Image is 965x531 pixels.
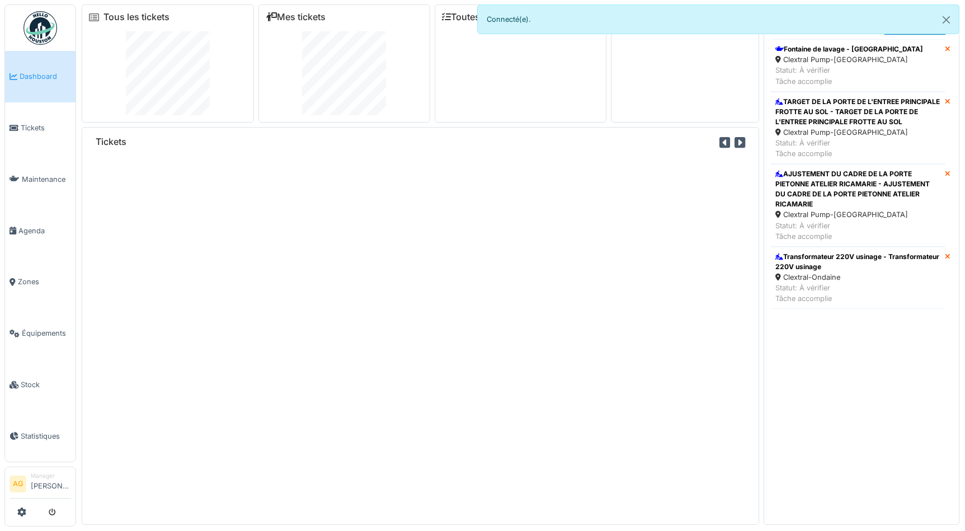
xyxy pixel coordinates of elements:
span: Agenda [18,225,71,236]
a: Fontaine de lavage - [GEOGRAPHIC_DATA] Clextral Pump-[GEOGRAPHIC_DATA] Statut: À vérifierTâche ac... [771,39,945,92]
img: Badge_color-CXgf-gQk.svg [23,11,57,45]
span: Dashboard [20,71,71,82]
div: TARGET DE LA PORTE DE L'ENTREE PRINCIPALE FROTTE AU SOL - TARGET DE LA PORTE DE L'ENTREE PRINCIPA... [775,97,940,127]
a: Tous les tickets [103,12,170,22]
div: Statut: À vérifier Tâche accomplie [775,283,940,304]
div: Transformateur 220V usinage - Transformateur 220V usinage [775,252,940,272]
span: Équipements [22,328,71,339]
a: Mes tickets [266,12,326,22]
div: Connecté(e). [477,4,960,34]
a: Dashboard [5,51,76,102]
div: Statut: À vérifier Tâche accomplie [775,220,940,242]
span: Stock [21,379,71,390]
h6: Tickets [96,137,126,147]
div: Statut: À vérifier Tâche accomplie [775,65,923,86]
a: Équipements [5,308,76,359]
a: Agenda [5,205,76,256]
span: Statistiques [21,431,71,441]
a: Transformateur 220V usinage - Transformateur 220V usinage Clextral-Ondaine Statut: À vérifierTâch... [771,247,945,309]
div: Clextral-Ondaine [775,272,940,283]
span: Maintenance [22,174,71,185]
a: AG Manager[PERSON_NAME] [10,472,71,499]
li: [PERSON_NAME] [31,472,71,496]
a: Tickets [5,102,76,154]
a: Statistiques [5,410,76,462]
a: Zones [5,256,76,308]
div: Clextral Pump-[GEOGRAPHIC_DATA] [775,54,923,65]
li: AG [10,476,26,492]
a: Toutes les tâches [442,12,525,22]
div: Clextral Pump-[GEOGRAPHIC_DATA] [775,127,940,138]
a: AJUSTEMENT DU CADRE DE LA PORTE PIETONNE ATELIER RICAMARIE - AJUSTEMENT DU CADRE DE LA PORTE PIET... [771,164,945,247]
div: Manager [31,472,71,480]
div: AJUSTEMENT DU CADRE DE LA PORTE PIETONNE ATELIER RICAMARIE - AJUSTEMENT DU CADRE DE LA PORTE PIET... [775,169,940,209]
a: Stock [5,359,76,411]
span: Zones [18,276,71,287]
div: Clextral Pump-[GEOGRAPHIC_DATA] [775,209,940,220]
button: Close [934,5,959,35]
a: TARGET DE LA PORTE DE L'ENTREE PRINCIPALE FROTTE AU SOL - TARGET DE LA PORTE DE L'ENTREE PRINCIPA... [771,92,945,165]
div: Fontaine de lavage - [GEOGRAPHIC_DATA] [775,44,923,54]
span: Tickets [21,123,71,133]
div: Statut: À vérifier Tâche accomplie [775,138,940,159]
a: Maintenance [5,154,76,205]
